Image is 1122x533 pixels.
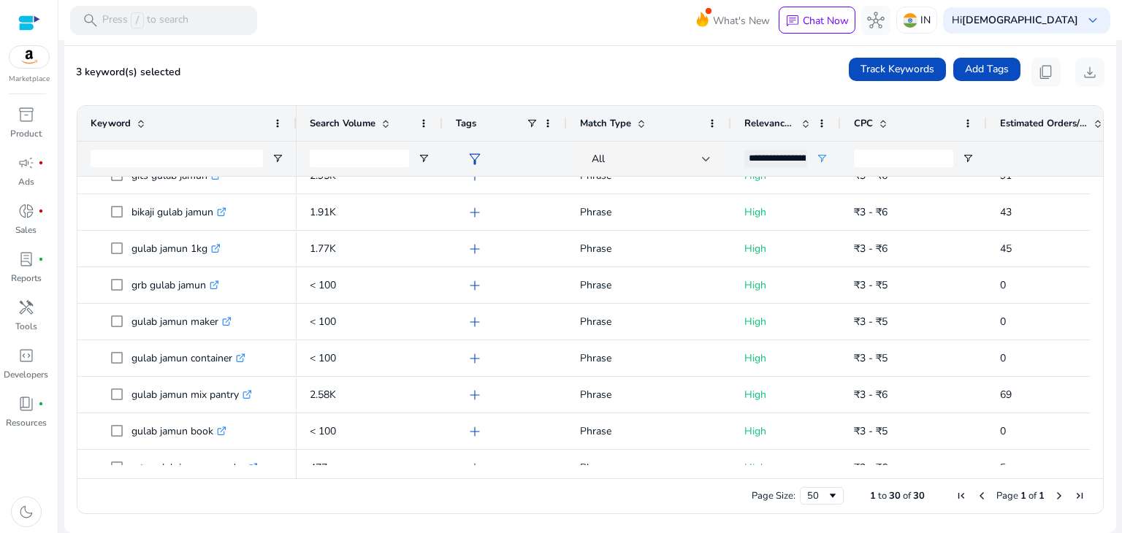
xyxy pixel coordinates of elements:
[580,307,718,337] p: Phrase
[744,453,828,483] p: High
[803,14,849,28] p: Chat Now
[580,197,718,227] p: Phrase
[131,12,144,28] span: /
[996,489,1018,502] span: Page
[807,489,827,502] div: 50
[854,205,888,219] span: ₹3 - ₹6
[962,153,974,164] button: Open Filter Menu
[1075,58,1104,87] button: download
[1000,351,1006,365] span: 0
[131,416,226,446] p: gulab jamun book
[131,234,221,264] p: gulab jamun 1kg
[854,278,888,292] span: ₹3 - ₹5
[592,152,605,166] span: All
[6,416,47,429] p: Resources
[131,270,219,300] p: grb gulab jamun
[779,7,855,34] button: chatChat Now
[310,242,336,256] span: 1.77K
[854,117,873,130] span: CPC
[1031,58,1061,87] button: content_copy
[310,351,336,365] span: < 100
[310,315,336,329] span: < 100
[903,13,917,28] img: in.svg
[744,234,828,264] p: High
[4,368,48,381] p: Developers
[91,150,263,167] input: Keyword Filter Input
[466,350,484,367] span: add
[310,461,327,475] span: 477
[580,270,718,300] p: Phrase
[870,489,876,502] span: 1
[466,167,484,185] span: add
[15,320,37,333] p: Tools
[15,223,37,237] p: Sales
[466,204,484,221] span: add
[310,117,375,130] span: Search Volume
[466,459,484,477] span: add
[1020,489,1026,502] span: 1
[310,205,336,219] span: 1.91K
[131,453,258,483] p: mtr gulab jamun powder
[466,277,484,294] span: add
[131,380,252,410] p: gulab jamun mix pantry
[580,380,718,410] p: Phrase
[1000,315,1006,329] span: 0
[920,7,931,33] p: IN
[889,489,901,502] span: 30
[580,234,718,264] p: Phrase
[18,347,35,364] span: code_blocks
[1000,117,1088,130] span: Estimated Orders/Month
[1053,490,1065,502] div: Next Page
[744,117,795,130] span: Relevance Score
[854,351,888,365] span: ₹3 - ₹5
[466,423,484,440] span: add
[816,153,828,164] button: Open Filter Menu
[854,461,888,475] span: ₹3 - ₹6
[965,61,1009,77] span: Add Tags
[10,127,42,140] p: Product
[18,250,35,268] span: lab_profile
[903,489,911,502] span: of
[1074,490,1085,502] div: Last Page
[310,278,336,292] span: < 100
[310,388,336,402] span: 2.58K
[310,169,336,183] span: 2.95K
[9,46,49,68] img: amazon.svg
[18,175,34,188] p: Ads
[861,6,890,35] button: hub
[18,154,35,172] span: campaign
[952,15,1078,26] p: Hi
[9,74,50,85] p: Marketplace
[18,202,35,220] span: donut_small
[860,61,934,77] span: Track Keywords
[1081,64,1099,81] span: download
[131,343,245,373] p: gulab jamun container
[955,490,967,502] div: First Page
[854,242,888,256] span: ₹3 - ₹6
[867,12,885,29] span: hub
[1000,388,1012,402] span: 69
[466,386,484,404] span: add
[131,197,226,227] p: bikaji gulab jamun
[18,503,35,521] span: dark_mode
[744,416,828,446] p: High
[800,487,844,505] div: Page Size
[1084,12,1102,29] span: keyboard_arrow_down
[38,160,44,166] span: fiber_manual_record
[18,395,35,413] span: book_4
[878,489,887,502] span: to
[91,117,131,130] span: Keyword
[752,489,795,502] div: Page Size:
[953,58,1020,81] button: Add Tags
[38,256,44,262] span: fiber_manual_record
[744,270,828,300] p: High
[1000,424,1006,438] span: 0
[849,58,946,81] button: Track Keywords
[466,240,484,258] span: add
[466,150,484,168] span: filter_alt
[76,65,180,79] span: 3 keyword(s) selected
[713,8,770,34] span: What's New
[580,343,718,373] p: Phrase
[1039,489,1045,502] span: 1
[1000,205,1012,219] span: 43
